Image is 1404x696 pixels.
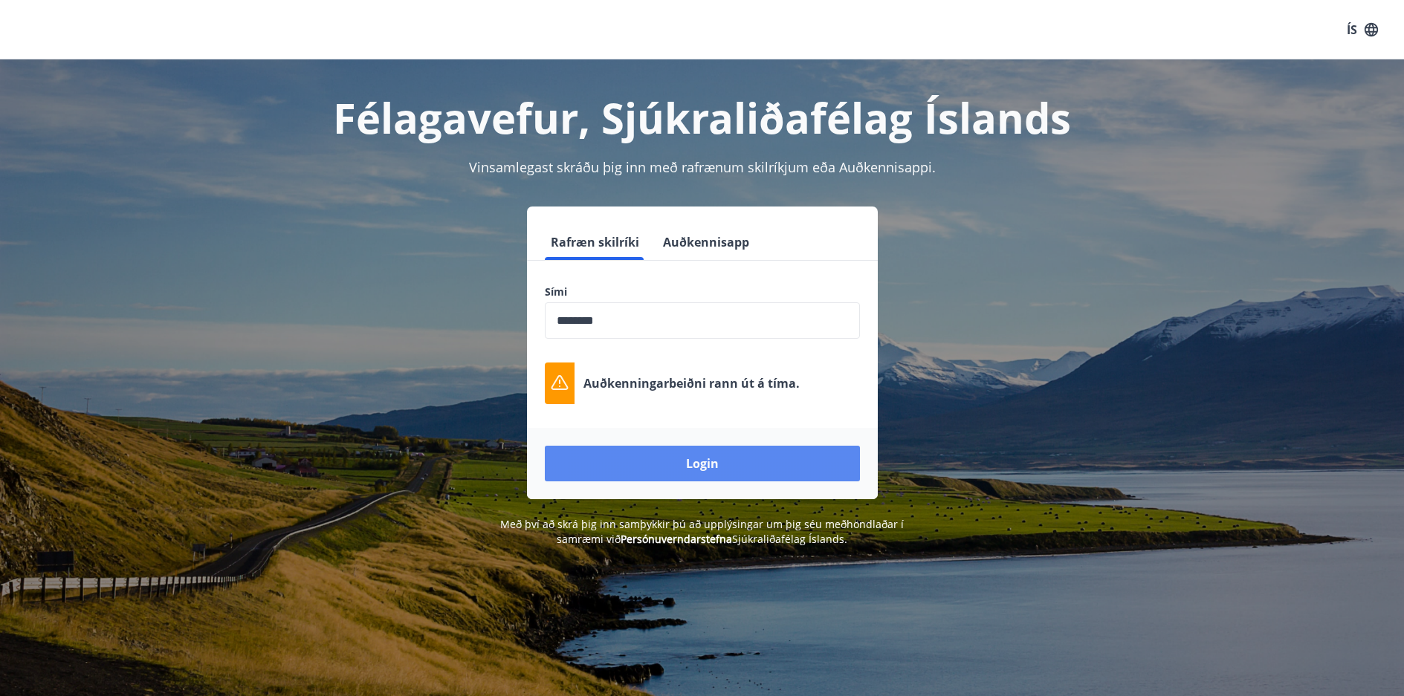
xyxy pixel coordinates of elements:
span: Vinsamlegast skráðu þig inn með rafrænum skilríkjum eða Auðkennisappi. [469,158,936,176]
button: ÍS [1339,16,1386,43]
label: Sími [545,284,860,299]
button: Rafræn skilríki [545,224,645,260]
a: Persónuverndarstefna [621,532,732,546]
button: Login [545,446,860,481]
button: Auðkennisapp [657,224,755,260]
h1: Félagavefur, Sjúkraliðafélag Íslands [185,89,1220,146]
p: Auðkenningarbeiðni rann út á tíma. [583,375,800,391]
span: Með því að skrá þig inn samþykkir þú að upplýsingar um þig séu meðhöndlaðar í samræmi við Sjúkral... [500,517,904,546]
